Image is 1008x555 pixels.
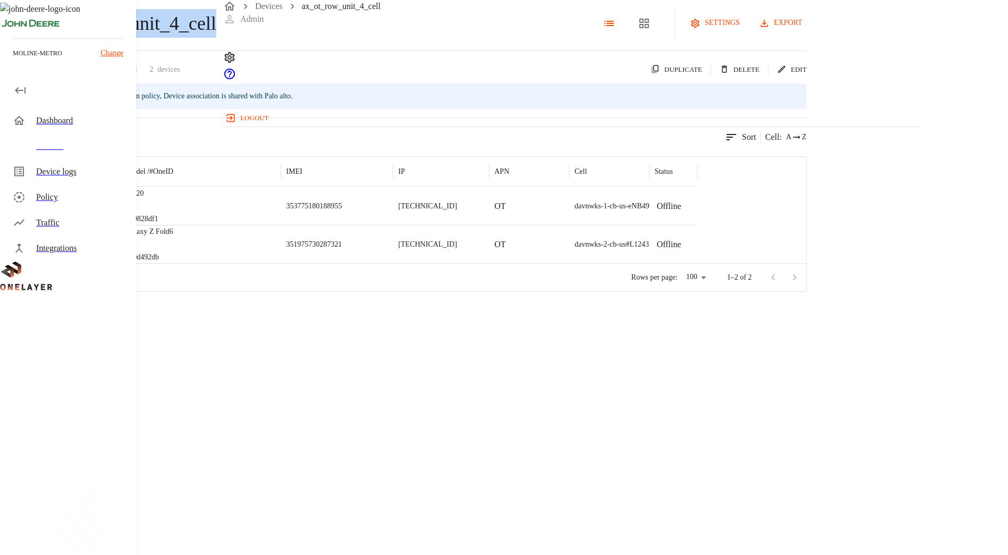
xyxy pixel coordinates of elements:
[126,188,158,199] p: XR20
[126,166,173,177] p: Model /
[742,131,756,144] p: Sort
[494,200,505,213] p: OT
[126,214,158,224] p: #10828df1
[494,238,505,251] p: OT
[657,200,681,213] p: Offline
[223,73,236,82] span: Support Portal
[398,166,404,177] p: IP
[657,238,681,251] p: Offline
[223,110,921,127] a: logout
[223,73,236,82] a: onelayer-support
[574,202,664,210] span: davnwks-1-cb-us-eNB493850
[574,166,587,177] p: Cell
[286,166,302,177] p: IMEI
[286,201,342,212] p: 353775180188955
[727,272,752,283] p: 1–2 of 2
[786,132,791,142] span: A
[126,252,173,263] p: #e0d492db
[398,239,456,250] p: [TECHNICAL_ID]
[398,201,456,212] p: [TECHNICAL_ID]
[625,240,720,248] span: #L1243710802::NOKIA::ASIB
[765,131,782,144] p: Cell :
[223,110,273,127] button: logout
[802,132,807,142] span: Z
[149,167,173,175] span: # OneID
[126,226,173,237] p: Galaxy Z Fold6
[286,239,342,250] p: 351975730287321
[574,240,625,248] span: davnwks-2-cb-us
[240,13,264,26] p: Admin
[631,272,677,283] p: Rows per page:
[255,2,283,11] a: Devices
[494,166,509,177] p: APN
[655,166,673,177] p: Status
[682,270,710,285] div: 100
